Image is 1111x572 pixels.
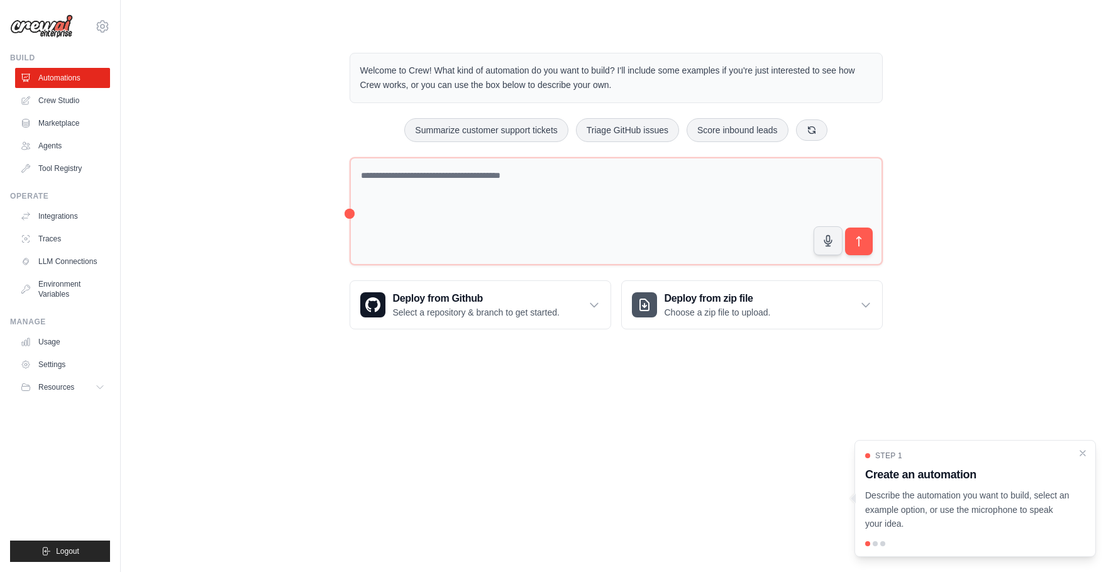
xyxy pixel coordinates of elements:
[393,291,560,306] h3: Deploy from Github
[576,118,679,142] button: Triage GitHub issues
[15,355,110,375] a: Settings
[10,53,110,63] div: Build
[15,377,110,397] button: Resources
[15,113,110,133] a: Marketplace
[360,63,872,92] p: Welcome to Crew! What kind of automation do you want to build? I'll include some examples if you'...
[15,229,110,249] a: Traces
[56,546,79,556] span: Logout
[1078,448,1088,458] button: Close walkthrough
[15,206,110,226] a: Integrations
[865,488,1070,531] p: Describe the automation you want to build, select an example option, or use the microphone to spe...
[10,317,110,327] div: Manage
[875,451,902,461] span: Step 1
[38,382,74,392] span: Resources
[15,68,110,88] a: Automations
[10,541,110,562] button: Logout
[10,14,73,38] img: Logo
[393,306,560,319] p: Select a repository & branch to get started.
[404,118,568,142] button: Summarize customer support tickets
[10,191,110,201] div: Operate
[15,136,110,156] a: Agents
[687,118,788,142] button: Score inbound leads
[665,291,771,306] h3: Deploy from zip file
[865,466,1070,483] h3: Create an automation
[15,251,110,272] a: LLM Connections
[15,274,110,304] a: Environment Variables
[15,332,110,352] a: Usage
[665,306,771,319] p: Choose a zip file to upload.
[15,158,110,179] a: Tool Registry
[15,91,110,111] a: Crew Studio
